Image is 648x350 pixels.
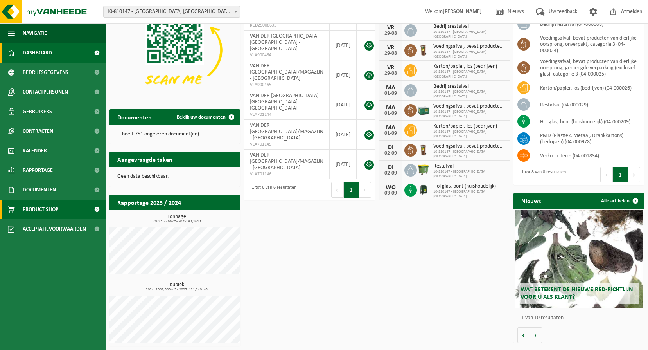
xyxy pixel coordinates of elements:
[104,6,240,17] span: 10-810147 - VAN DER VALK HOTEL ANTWERPEN NV - BORGERHOUT
[383,25,398,31] div: VR
[534,32,644,56] td: voedingsafval, bevat producten van dierlijke oorsprong, onverpakt, categorie 3 (04-000024)
[383,131,398,136] div: 01-09
[331,182,344,198] button: Previous
[330,90,357,120] td: [DATE]
[359,182,371,198] button: Next
[521,315,640,321] p: 1 van 10 resultaten
[600,167,613,182] button: Previous
[433,110,506,119] span: 10-810147 - [GEOGRAPHIC_DATA] [GEOGRAPHIC_DATA]
[330,120,357,150] td: [DATE]
[383,111,398,116] div: 01-09
[515,210,643,308] a: Wat betekent de nieuwe RED-richtlijn voor u als klant?
[433,63,506,70] span: Karton/papier, los (bedrijven)
[113,282,240,292] h3: Kubiek
[250,82,323,88] span: VLA900465
[383,184,398,191] div: WO
[250,152,323,171] span: VAN DER [GEOGRAPHIC_DATA]/MAGAZIJN - [GEOGRAPHIC_DATA]
[109,109,160,124] h2: Documenten
[433,43,506,50] span: Voedingsafval, bevat producten van dierlijke oorsprong, onverpakt, categorie 3
[433,23,506,30] span: Bedrijfsrestafval
[433,83,506,90] span: Bedrijfsrestafval
[517,166,566,183] div: 1 tot 8 van 8 resultaten
[330,60,357,90] td: [DATE]
[513,193,549,208] h2: Nieuws
[330,150,357,179] td: [DATE]
[534,56,644,79] td: voedingsafval, bevat producten van dierlijke oorsprong, gemengde verpakking (exclusief glas), cat...
[383,31,398,36] div: 29-08
[433,30,506,39] span: 10-810147 - [GEOGRAPHIC_DATA] [GEOGRAPHIC_DATA]
[23,161,53,180] span: Rapportage
[383,164,398,171] div: DI
[171,109,239,125] a: Bekijk uw documenten
[23,180,56,200] span: Documenten
[530,327,542,343] button: Volgende
[534,147,644,164] td: verkoop items (04-001834)
[117,174,232,179] p: Geen data beschikbaar.
[534,79,644,96] td: karton/papier, los (bedrijven) (04-000026)
[23,63,68,82] span: Bedrijfsgegevens
[250,141,323,148] span: VLA701145
[344,182,359,198] button: 1
[613,167,628,182] button: 1
[103,6,240,18] span: 10-810147 - VAN DER VALK HOTEL ANTWERPEN NV - BORGERHOUT
[383,65,398,71] div: VR
[23,102,52,121] span: Gebruikers
[182,210,239,226] a: Bekijk rapportage
[250,52,323,58] span: VLA900464
[433,90,506,99] span: 10-810147 - [GEOGRAPHIC_DATA] [GEOGRAPHIC_DATA]
[383,144,398,151] div: DI
[109,152,180,167] h2: Aangevraagde taken
[517,327,530,343] button: Vorige
[521,287,633,300] span: Wat betekent de nieuwe RED-richtlijn voor u als klant?
[113,214,240,224] h3: Tonnage
[383,124,398,131] div: MA
[417,163,430,176] img: WB-1100-HPE-GN-50
[109,1,240,99] img: Download de VHEPlus App
[443,9,482,14] strong: [PERSON_NAME]
[595,193,643,209] a: Alle artikelen
[250,93,319,111] span: VAN DER [GEOGRAPHIC_DATA] [GEOGRAPHIC_DATA] - [GEOGRAPHIC_DATA]
[433,123,506,130] span: Karton/papier, los (bedrijven)
[433,163,506,170] span: Restafval
[250,123,323,141] span: VAN DER [GEOGRAPHIC_DATA]/MAGAZIJN - [GEOGRAPHIC_DATA]
[383,51,398,56] div: 29-08
[534,96,644,113] td: restafval (04-000029)
[23,141,47,161] span: Kalender
[433,70,506,79] span: 10-810147 - [GEOGRAPHIC_DATA] [GEOGRAPHIC_DATA]
[628,167,640,182] button: Next
[23,23,47,43] span: Navigatie
[383,91,398,96] div: 01-09
[534,16,644,32] td: bedrijfsrestafval (04-000008)
[23,200,58,219] span: Product Shop
[383,171,398,176] div: 02-09
[433,183,506,189] span: Hol glas, bont (huishoudelijk)
[417,103,430,116] img: PB-LB-0680-HPE-GN-01
[23,43,52,63] span: Dashboard
[417,143,430,156] img: WB-0140-HPE-BN-06
[23,219,86,239] span: Acceptatievoorwaarden
[330,31,357,60] td: [DATE]
[177,115,226,120] span: Bekijk uw documenten
[383,85,398,91] div: MA
[383,71,398,76] div: 29-08
[109,195,189,210] h2: Rapportage 2025 / 2024
[433,130,506,139] span: 10-810147 - [GEOGRAPHIC_DATA] [GEOGRAPHIC_DATA]
[250,112,323,118] span: VLA701144
[250,63,323,81] span: VAN DER [GEOGRAPHIC_DATA]/MAGAZIJN - [GEOGRAPHIC_DATA]
[534,130,644,147] td: PMD (Plastiek, Metaal, Drankkartons) (bedrijven) (04-000978)
[113,220,240,224] span: 2024: 55,667 t - 2025: 93,161 t
[383,151,398,156] div: 02-09
[250,33,319,52] span: VAN DER [GEOGRAPHIC_DATA] [GEOGRAPHIC_DATA] - [GEOGRAPHIC_DATA]
[433,143,506,150] span: Voedingsafval, bevat producten van dierlijke oorsprong, onverpakt, categorie 3
[248,181,296,198] div: 1 tot 6 van 6 resultaten
[383,45,398,51] div: VR
[23,82,68,102] span: Contactpersonen
[534,113,644,130] td: hol glas, bont (huishoudelijk) (04-000209)
[383,191,398,196] div: 03-09
[417,183,430,196] img: CR-HR-1C-1000-PES-01
[383,105,398,111] div: MA
[250,171,323,177] span: VLA701146
[433,189,506,199] span: 10-810147 - [GEOGRAPHIC_DATA] [GEOGRAPHIC_DATA]
[417,43,430,56] img: WB-0140-HPE-BN-06
[117,132,232,137] p: U heeft 751 ongelezen document(en).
